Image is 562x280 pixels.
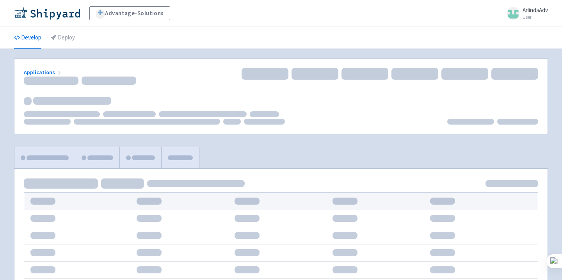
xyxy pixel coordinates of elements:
span: ArlindaAdv [523,6,548,14]
a: Advantage-Solutions [89,6,170,20]
a: Deploy [51,27,75,49]
a: Develop [14,27,41,49]
small: User [523,14,548,20]
img: Shipyard logo [14,7,80,20]
a: ArlindaAdv User [502,7,548,20]
a: Applications [24,69,62,76]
